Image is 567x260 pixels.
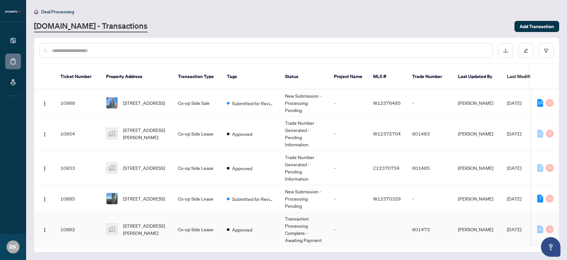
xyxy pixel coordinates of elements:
img: thumbnail-img [106,224,118,235]
td: Co-op Side Lease [173,151,222,185]
th: Project Name [329,64,368,89]
td: Co-op Side Sale [173,89,222,117]
span: W12376485 [373,100,401,106]
img: Logo [42,166,47,171]
td: New Submission - Processing Pending [280,185,329,212]
div: 7 [537,195,543,203]
img: Logo [42,101,47,106]
div: 0 [546,195,554,203]
span: [STREET_ADDRESS][PERSON_NAME] [123,126,167,141]
span: Submitted for Review [232,195,275,203]
div: 0 [546,99,554,107]
div: 0 [537,130,543,138]
th: Last Updated By [453,64,502,89]
th: Tags [222,64,280,89]
td: 601485 [407,151,453,185]
button: Open asap [541,237,560,257]
span: RK [9,242,17,252]
button: Logo [39,98,50,108]
button: filter [539,43,554,58]
span: Last Modified Date [507,73,547,80]
td: [PERSON_NAME] [453,151,502,185]
th: Trade Number [407,64,453,89]
button: Logo [39,224,50,235]
img: thumbnail-img [106,162,118,173]
span: [STREET_ADDRESS] [123,99,165,106]
th: Status [280,64,329,89]
td: - [329,212,368,247]
span: download [503,48,508,53]
span: C12370759 [373,165,400,171]
span: Add Transaction [520,21,554,32]
td: - [329,151,368,185]
img: thumbnail-img [106,193,118,204]
td: [PERSON_NAME] [453,185,502,212]
td: Co-op Side Lease [173,212,222,247]
button: Logo [39,163,50,173]
span: filter [544,48,548,53]
td: - [407,89,453,117]
th: Transaction Type [173,64,222,89]
td: 601483 [407,117,453,151]
div: 0 [546,130,554,138]
td: - [329,117,368,151]
span: edit [524,48,528,53]
img: thumbnail-img [106,128,118,139]
span: [DATE] [507,100,521,106]
span: Deal Processing [41,9,74,15]
button: Logo [39,193,50,204]
div: 0 [537,225,543,233]
th: Last Modified Date [502,64,560,89]
td: Trade Number Generated - Pending Information [280,117,329,151]
td: Co-op Side Lease [173,117,222,151]
td: [PERSON_NAME] [453,89,502,117]
td: - [329,89,368,117]
td: [PERSON_NAME] [453,212,502,247]
img: Logo [42,197,47,202]
span: Approved [232,165,252,172]
img: Logo [42,227,47,233]
td: 10885 [55,185,101,212]
th: Property Address [101,64,173,89]
td: Co-op Side Lease [173,185,222,212]
td: New Submission - Processing Pending [280,89,329,117]
span: Approved [232,130,252,138]
button: Logo [39,128,50,139]
span: [DATE] [507,131,521,137]
button: download [498,43,513,58]
td: 10986 [55,89,101,117]
span: Approved [232,226,252,233]
td: [PERSON_NAME] [453,117,502,151]
button: edit [518,43,533,58]
span: [STREET_ADDRESS] [123,195,165,202]
img: Logo [42,132,47,137]
img: logo [5,10,21,14]
td: - [329,185,368,212]
span: W12372704 [373,131,401,137]
td: Transaction Processing Complete - Awaiting Payment [280,212,329,247]
td: 10954 [55,117,101,151]
th: Ticket Number [55,64,101,89]
span: [STREET_ADDRESS][PERSON_NAME] [123,222,167,236]
th: MLS # [368,64,407,89]
a: [DOMAIN_NAME] - Transactions [34,21,148,32]
img: thumbnail-img [106,97,118,108]
span: [DATE] [507,165,521,171]
span: home [34,9,39,14]
div: 0 [537,164,543,172]
td: 601473 [407,212,453,247]
button: Add Transaction [514,21,559,32]
div: 13 [537,99,543,107]
div: 0 [546,225,554,233]
td: 10953 [55,151,101,185]
td: 10882 [55,212,101,247]
span: [DATE] [507,196,521,202]
td: - [407,185,453,212]
span: [DATE] [507,226,521,232]
span: W12370329 [373,196,401,202]
span: Submitted for Review [232,100,275,107]
div: 0 [546,164,554,172]
span: [STREET_ADDRESS] [123,164,165,171]
td: Trade Number Generated - Pending Information [280,151,329,185]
